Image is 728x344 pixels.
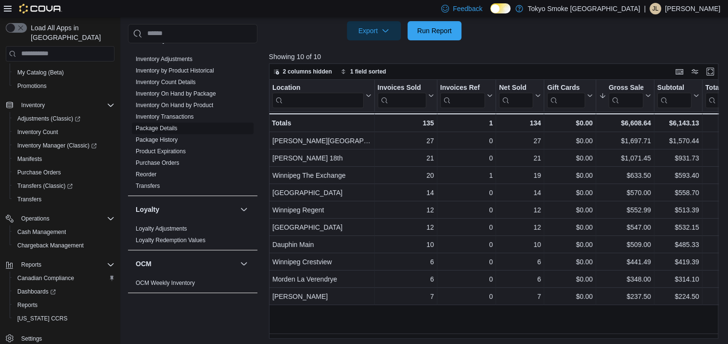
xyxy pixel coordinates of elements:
[353,21,395,40] span: Export
[272,204,371,216] div: Winnipeg Regent
[136,171,156,178] span: Reorder
[21,261,41,269] span: Reports
[609,83,643,108] div: Gross Sales
[547,83,593,108] button: Gift Cards
[13,180,115,192] span: Transfers (Classic)
[499,83,533,108] div: Net Sold
[665,3,720,14] p: [PERSON_NAME]
[377,83,426,92] div: Invoices Sold
[547,135,593,147] div: $0.00
[453,4,482,13] span: Feedback
[10,285,118,298] a: Dashboards
[547,204,593,216] div: $0.00
[499,221,541,233] div: 12
[547,83,585,108] div: Gift Card Sales
[657,239,699,250] div: $485.33
[13,194,115,205] span: Transfers
[13,180,77,192] a: Transfers (Classic)
[10,112,118,125] a: Adjustments (Classic)
[21,335,42,343] span: Settings
[13,313,115,324] span: Washington CCRS
[269,52,723,61] p: Showing 10 of 10
[10,79,118,93] button: Promotions
[499,239,541,250] div: 10
[272,187,371,198] div: [GEOGRAPHIC_DATA]
[547,117,593,129] div: $0.00
[13,113,115,124] span: Adjustments (Classic)
[377,135,434,147] div: 27
[17,169,61,176] span: Purchase Orders
[136,113,194,121] span: Inventory Transactions
[136,67,214,74] span: Inventory by Product Historical
[609,83,643,92] div: Gross Sales
[17,301,38,309] span: Reports
[136,225,187,233] span: Loyalty Adjustments
[13,153,46,165] a: Manifests
[238,258,250,270] button: OCM
[657,256,699,268] div: $419.39
[440,291,493,302] div: 0
[269,66,336,77] button: 2 columns hidden
[704,66,716,77] button: Enter fullscreen
[136,125,178,132] a: Package Details
[440,152,493,164] div: 0
[272,135,371,147] div: [PERSON_NAME][GEOGRAPHIC_DATA]
[13,299,41,311] a: Reports
[17,315,67,322] span: [US_STATE] CCRS
[136,78,196,86] span: Inventory Count Details
[136,55,192,63] span: Inventory Adjustments
[13,194,45,205] a: Transfers
[337,66,390,77] button: 1 field sorted
[128,223,257,250] div: Loyalty
[128,277,257,293] div: OCM
[499,135,541,147] div: 27
[238,301,250,312] button: Pricing
[13,140,101,151] a: Inventory Manager (Classic)
[547,291,593,302] div: $0.00
[10,312,118,325] button: [US_STATE] CCRS
[272,83,364,92] div: Location
[21,101,45,109] span: Inventory
[657,135,699,147] div: $1,570.44
[13,272,78,284] a: Canadian Compliance
[674,66,685,77] button: Keyboard shortcuts
[650,3,661,14] div: Jennifer Lamont
[272,83,364,108] div: Location
[136,160,179,166] a: Purchase Orders
[13,313,71,324] a: [US_STATE] CCRS
[377,239,434,250] div: 10
[128,53,257,196] div: Inventory
[657,152,699,164] div: $931.73
[238,34,250,46] button: Inventory
[440,204,493,216] div: 0
[377,291,434,302] div: 7
[136,90,216,98] span: Inventory On Hand by Package
[17,196,41,203] span: Transfers
[599,256,651,268] div: $441.49
[377,152,434,164] div: 21
[136,225,187,232] a: Loyalty Adjustments
[599,170,651,181] div: $633.50
[17,228,66,236] span: Cash Management
[17,155,42,163] span: Manifests
[499,187,541,198] div: 14
[272,152,371,164] div: [PERSON_NAME] 18th
[272,239,371,250] div: Dauphin Main
[599,117,651,129] div: $6,608.64
[547,170,593,181] div: $0.00
[440,117,493,129] div: 1
[2,98,118,112] button: Inventory
[599,83,651,108] button: Gross Sales
[547,152,593,164] div: $0.00
[599,291,651,302] div: $237.50
[13,67,68,78] a: My Catalog (Beta)
[17,288,56,295] span: Dashboards
[13,226,70,238] a: Cash Management
[657,273,699,285] div: $314.10
[272,291,371,302] div: [PERSON_NAME]
[10,193,118,206] button: Transfers
[13,80,51,92] a: Promotions
[13,113,84,124] a: Adjustments (Classic)
[377,273,434,285] div: 6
